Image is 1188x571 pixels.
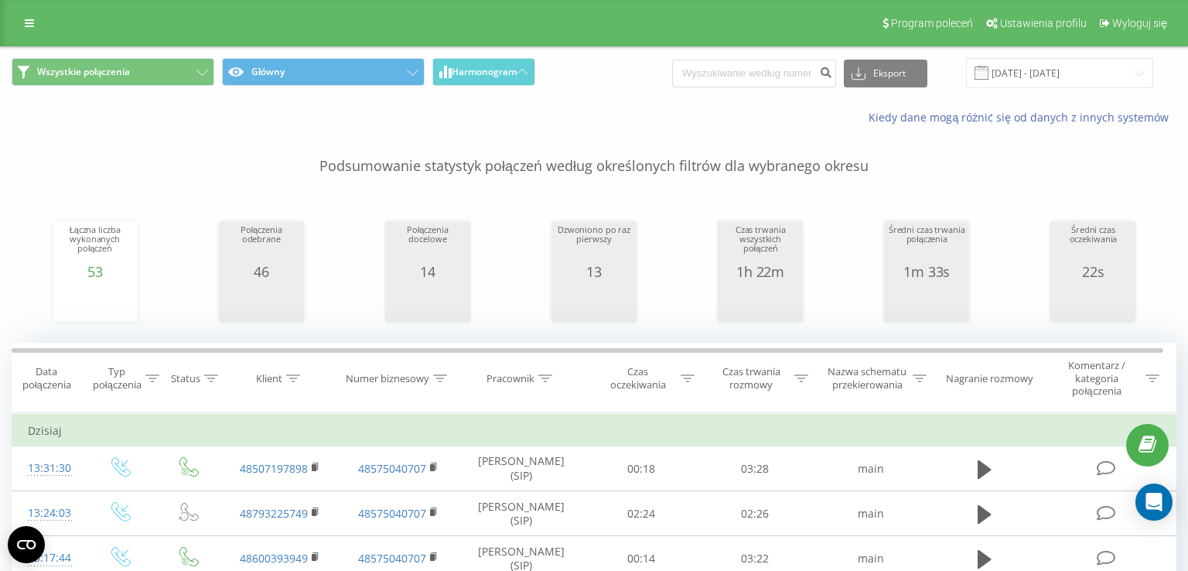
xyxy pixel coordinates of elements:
[28,453,70,484] div: 13:31:30
[12,58,214,86] button: Wszystkie połączenia
[486,372,534,385] div: Pracownik
[171,372,200,385] div: Status
[585,491,698,536] td: 02:24
[555,225,633,264] div: Dzwoniono po raz pierwszy
[1112,17,1167,29] span: Wyloguj się
[946,372,1033,385] div: Nagranie rozmowy
[1135,484,1173,521] div: Open Intercom Messenger
[346,372,429,385] div: Numer biznesowy
[223,264,300,279] div: 46
[888,225,965,264] div: Średni czas trwania połączenia
[256,372,282,385] div: Klient
[389,225,466,264] div: Połączenia docelowe
[698,491,812,536] td: 02:26
[56,264,134,279] div: 53
[722,264,799,279] div: 1h 22m
[457,491,585,536] td: [PERSON_NAME] (SIP)
[12,125,1176,176] p: Podsumowanie statystyk połączeń według określonych filtrów dla wybranego okresu
[891,17,973,29] span: Program poleceń
[869,110,1176,125] a: Kiedy dane mogą różnić się od danych z innych systemów
[240,461,308,476] a: 48507197898
[1000,17,1087,29] span: Ustawienia profilu
[8,526,45,563] button: Open CMP widget
[844,60,927,87] button: Eksport
[698,446,812,491] td: 03:28
[1054,225,1132,264] div: Średni czas oczekiwania
[358,551,426,566] a: 48575040707
[585,446,698,491] td: 00:18
[28,498,70,528] div: 13:24:03
[56,225,134,264] div: Łączna liczba wykonanych połączeń
[240,551,308,566] a: 48600393949
[12,366,80,392] div: Data połączenia
[599,366,677,392] div: Czas oczekiwania
[358,461,426,476] a: 48575040707
[389,264,466,279] div: 14
[812,491,930,536] td: main
[223,225,300,264] div: Połączenia odebrane
[712,366,790,392] div: Czas trwania rozmowy
[888,264,965,279] div: 1m 33s
[1051,359,1142,398] div: Komentarz / kategoria połączenia
[826,366,909,392] div: Nazwa schematu przekierowania
[812,446,930,491] td: main
[432,58,535,86] button: Harmonogram
[722,225,799,264] div: Czas trwania wszystkich połączeń
[12,415,1176,446] td: Dzisiaj
[93,366,142,392] div: Typ połączenia
[222,58,425,86] button: Główny
[358,506,426,521] a: 48575040707
[457,446,585,491] td: [PERSON_NAME] (SIP)
[1054,264,1132,279] div: 22s
[452,67,517,77] span: Harmonogram
[37,66,130,78] span: Wszystkie połączenia
[672,60,836,87] input: Wyszukiwanie według numeru
[240,506,308,521] a: 48793225749
[555,264,633,279] div: 13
